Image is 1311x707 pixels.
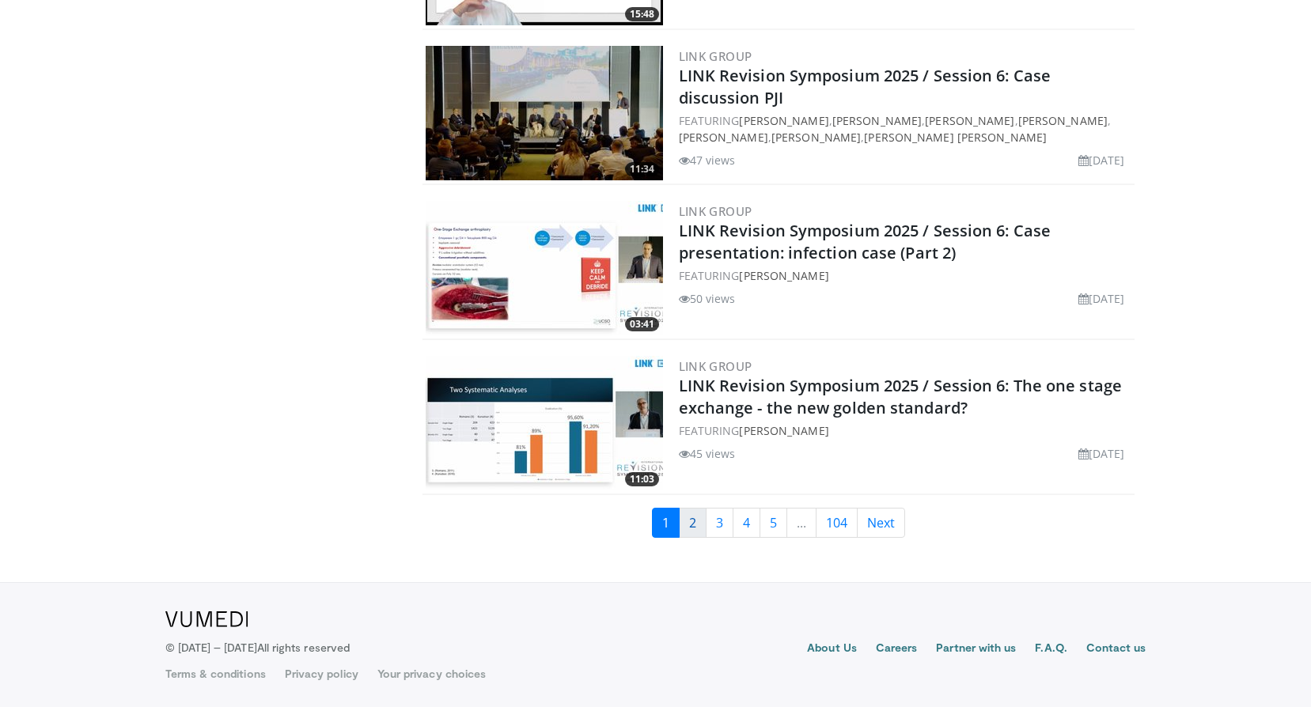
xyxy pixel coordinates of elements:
[679,358,752,374] a: LINK Group
[679,508,707,538] a: 2
[426,201,663,335] img: e1c252b0-fe81-4f0c-89fb-afada9a0ab5f.300x170_q85_crop-smart_upscale.jpg
[1078,445,1125,462] li: [DATE]
[739,268,828,283] a: [PERSON_NAME]
[165,666,266,682] a: Terms & conditions
[864,130,1047,145] a: [PERSON_NAME] [PERSON_NAME]
[422,508,1135,538] nav: Search results pages
[1035,640,1067,659] a: F.A.Q.
[679,65,1051,108] a: LINK Revision Symposium 2025 / Session 6: Case discussion PJI
[426,46,663,180] img: b10511b6-79e2-46bc-baab-d1274e8fbef4.300x170_q85_crop-smart_upscale.jpg
[739,423,828,438] a: [PERSON_NAME]
[816,508,858,538] a: 104
[760,508,787,538] a: 5
[625,317,659,331] span: 03:41
[1086,640,1146,659] a: Contact us
[936,640,1016,659] a: Partner with us
[733,508,760,538] a: 4
[625,7,659,21] span: 15:48
[679,48,752,64] a: LINK Group
[377,666,486,682] a: Your privacy choices
[832,113,922,128] a: [PERSON_NAME]
[625,162,659,176] span: 11:34
[679,220,1051,263] a: LINK Revision Symposium 2025 / Session 6: Case presentation: infection case (Part 2)
[679,112,1131,146] div: FEATURING , , , , , ,
[1018,113,1108,128] a: [PERSON_NAME]
[625,472,659,486] span: 11:03
[679,203,752,219] a: LINK Group
[1078,290,1125,307] li: [DATE]
[679,422,1131,439] div: FEATURING
[652,508,680,538] a: 1
[679,267,1131,284] div: FEATURING
[679,152,736,168] li: 47 views
[925,113,1014,128] a: [PERSON_NAME]
[679,130,768,145] a: [PERSON_NAME]
[426,356,663,490] a: 11:03
[257,641,350,654] span: All rights reserved
[679,290,736,307] li: 50 views
[426,201,663,335] a: 03:41
[857,508,905,538] a: Next
[426,356,663,490] img: 43a22d5c-02d2-49ec-89c0-8d150d1c0a4c.300x170_q85_crop-smart_upscale.jpg
[876,640,918,659] a: Careers
[426,46,663,180] a: 11:34
[706,508,733,538] a: 3
[739,113,828,128] a: [PERSON_NAME]
[165,611,248,627] img: VuMedi Logo
[165,640,350,656] p: © [DATE] – [DATE]
[771,130,861,145] a: [PERSON_NAME]
[285,666,358,682] a: Privacy policy
[679,375,1123,418] a: LINK Revision Symposium 2025 / Session 6: The one stage exchange - the new golden standard?
[679,445,736,462] li: 45 views
[1078,152,1125,168] li: [DATE]
[807,640,857,659] a: About Us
